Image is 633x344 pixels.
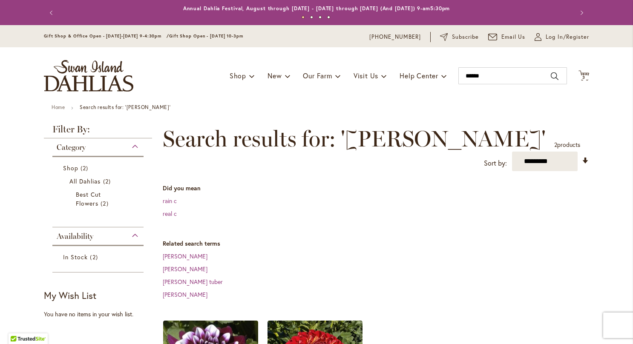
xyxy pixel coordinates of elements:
span: Our Farm [303,71,332,80]
a: Subscribe [440,33,479,41]
span: Shop [63,164,78,172]
button: Next [572,4,589,21]
span: 3 [582,75,585,80]
a: Email Us [488,33,526,41]
button: 3 of 4 [319,16,322,19]
span: 2 [103,177,113,186]
a: Annual Dahlia Festival, August through [DATE] - [DATE] through [DATE] (And [DATE]) 9-am5:30pm [183,5,450,11]
iframe: Launch Accessibility Center [6,314,30,338]
a: [PHONE_NUMBER] [369,33,421,41]
a: Best Cut Flowers [76,190,122,208]
span: Best Cut Flowers [76,190,101,207]
strong: Search results for: '[PERSON_NAME]' [80,104,170,110]
a: All Dahlias [69,177,129,186]
span: Visit Us [354,71,378,80]
span: 2 [554,140,557,149]
button: Previous [44,4,61,21]
span: Search results for: '[PERSON_NAME]' [163,126,546,152]
a: [PERSON_NAME] tuber [163,278,223,286]
div: You have no items in your wish list. [44,310,158,318]
span: New [268,71,282,80]
a: real c [163,209,177,218]
strong: Filter By: [44,125,152,138]
span: Log In/Register [546,33,589,41]
button: 3 [578,70,589,82]
p: products [554,138,580,152]
span: Shop [230,71,246,80]
button: 1 of 4 [302,16,305,19]
dt: Related search terms [163,239,589,248]
span: Category [57,143,86,152]
dt: Did you mean [163,184,589,192]
span: In Stock [63,253,88,261]
button: 4 of 4 [327,16,330,19]
span: Subscribe [452,33,479,41]
span: Gift Shop & Office Open - [DATE]-[DATE] 9-4:30pm / [44,33,169,39]
a: Shop [63,163,135,172]
span: Help Center [400,71,438,80]
span: All Dahlias [69,177,101,185]
a: [PERSON_NAME] [163,252,207,260]
label: Sort by: [484,155,507,171]
a: [PERSON_NAME] [163,290,207,298]
a: Log In/Register [535,33,589,41]
a: [PERSON_NAME] [163,265,207,273]
span: 2 [90,252,100,261]
a: Home [52,104,65,110]
span: 2 [101,199,110,208]
span: Gift Shop Open - [DATE] 10-3pm [169,33,243,39]
span: 2 [81,163,90,172]
a: store logo [44,60,133,92]
strong: My Wish List [44,289,96,301]
a: In Stock 2 [63,252,135,261]
a: rain c [163,197,177,205]
span: Availability [57,232,93,241]
button: 2 of 4 [310,16,313,19]
span: Email Us [501,33,526,41]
